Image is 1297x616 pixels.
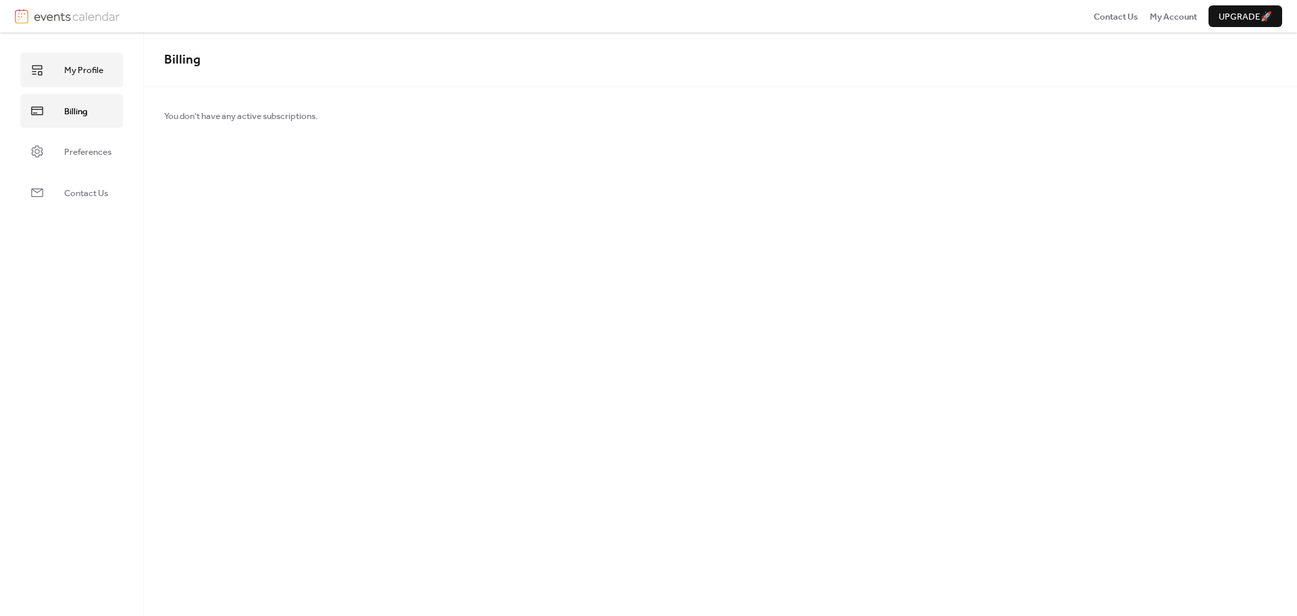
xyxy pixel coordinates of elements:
span: My Profile [64,64,103,77]
span: You don't have any active subscriptions. [164,110,317,123]
span: Contact Us [64,187,108,200]
a: Preferences [20,135,123,168]
button: Upgrade🚀 [1209,5,1282,27]
span: Contact Us [1094,10,1138,24]
a: My Account [1150,9,1197,23]
span: Preferences [64,145,111,159]
a: Contact Us [20,176,123,210]
span: My Account [1150,10,1197,24]
a: My Profile [20,53,123,87]
a: Contact Us [1094,9,1138,23]
img: logotype [34,9,120,24]
span: Billing [64,105,87,118]
img: logo [15,9,28,24]
span: Upgrade 🚀 [1219,10,1272,24]
a: Billing [20,94,123,128]
span: Billing [164,47,201,72]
